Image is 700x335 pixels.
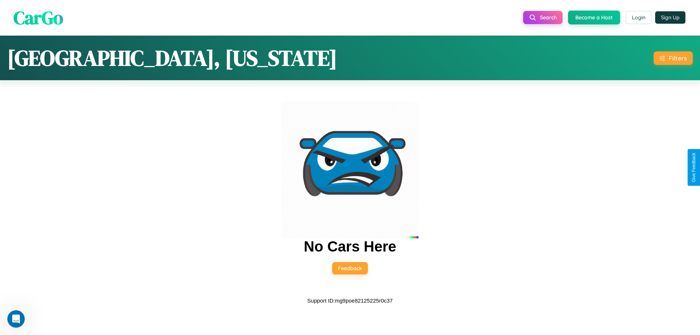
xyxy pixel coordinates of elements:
img: car [281,101,419,238]
button: Feedback [332,262,368,274]
iframe: Intercom live chat [7,310,25,328]
span: Search [540,14,557,21]
span: CarGo [13,5,63,30]
button: Sign Up [655,11,685,24]
p: Support ID: mg9poe82125225r0c37 [307,296,393,305]
button: Become a Host [568,11,620,24]
div: Give Feedback [691,153,696,182]
h1: [GEOGRAPHIC_DATA], [US_STATE] [7,43,337,73]
button: Filters [654,51,693,65]
button: Login [626,11,652,24]
button: Search [523,11,563,24]
h2: No Cars Here [304,238,396,255]
div: Filters [669,54,687,62]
